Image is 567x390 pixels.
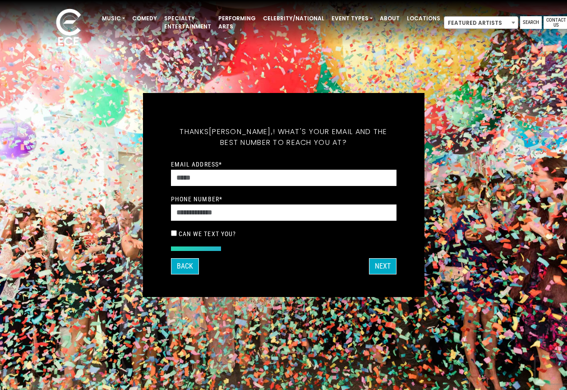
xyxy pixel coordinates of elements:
a: Comedy [129,11,161,26]
label: Phone Number [171,195,223,203]
a: Celebrity/National [259,11,328,26]
a: Locations [403,11,444,26]
a: Event Types [328,11,376,26]
a: Specialty Entertainment [161,11,215,34]
button: Next [369,258,396,274]
span: [PERSON_NAME], [209,126,273,137]
a: Performing Arts [215,11,259,34]
label: Email Address [171,160,222,168]
a: About [376,11,403,26]
img: ece_new_logo_whitev2-1.png [46,6,91,50]
span: Featured Artists [444,17,518,29]
span: Featured Artists [444,16,518,29]
a: Search [520,16,542,29]
a: Music [98,11,129,26]
button: Back [171,258,199,274]
h5: Thanks ! What's your email and the best number to reach you at? [171,116,396,159]
label: Can we text you? [179,230,236,238]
